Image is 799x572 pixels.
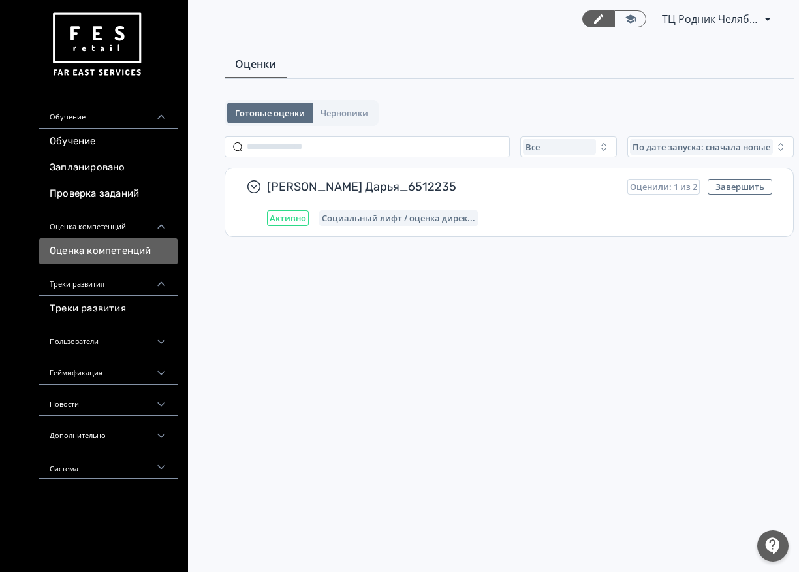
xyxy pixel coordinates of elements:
div: Геймификация [39,353,178,385]
div: Пользователи [39,322,178,353]
span: Черновики [321,108,368,118]
a: Обучение [39,129,178,155]
a: Оценка компетенций [39,238,178,264]
span: ТЦ Родник Челябинск CR 6512235 [662,11,760,27]
span: Оценки [235,56,276,72]
span: По дате запуска: сначала новые [633,142,770,152]
img: https://files.teachbase.ru/system/account/57463/logo/medium-936fc5084dd2c598f50a98b9cbe0469a.png [50,8,144,82]
span: Активно [270,213,306,223]
span: Социальный лифт / оценка директора магазина [322,213,475,223]
button: Все [520,136,617,157]
a: Проверка заданий [39,181,178,207]
div: Система [39,447,178,479]
button: По дате запуска: сначала новые [627,136,794,157]
div: Обучение [39,97,178,129]
span: Оценили: 1 из 2 [630,182,697,192]
div: Новости [39,385,178,416]
span: Готовые оценки [235,108,305,118]
a: Запланировано [39,155,178,181]
button: Черновики [313,103,376,123]
div: Оценка компетенций [39,207,178,238]
a: Переключиться в режим ученика [614,10,646,27]
a: Треки развития [39,296,178,322]
button: Завершить [708,179,772,195]
span: [PERSON_NAME] Дарья_6512235 [267,179,617,195]
div: Дополнительно [39,416,178,447]
span: Все [525,142,540,152]
div: Треки развития [39,264,178,296]
button: Готовые оценки [227,103,313,123]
